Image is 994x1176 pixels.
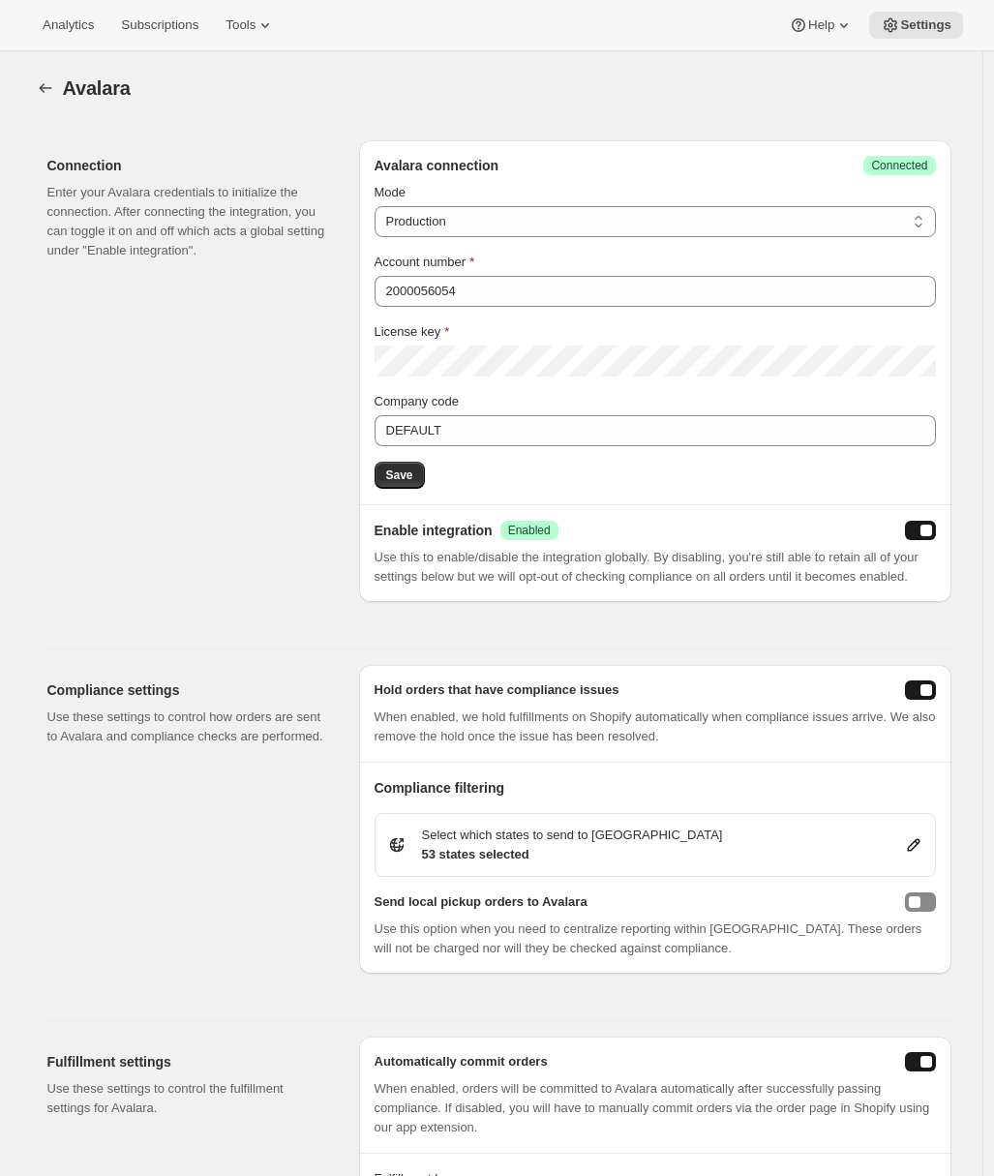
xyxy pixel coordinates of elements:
h2: Compliance settings [47,680,328,700]
p: Enter your Avalara credentials to initialize the connection. After connecting the integration, yo... [47,183,328,260]
h2: Fulfillment settings [47,1052,328,1071]
button: Subscriptions [109,12,210,39]
p: 53 states selected [422,845,723,864]
p: Use these settings to control how orders are sent to Avalara and compliance checks are performed. [47,708,328,746]
button: Analytics [31,12,105,39]
p: Use this option when you need to centralize reporting within [GEOGRAPHIC_DATA]. These orders will... [375,920,936,958]
span: License key [375,324,441,339]
span: Connected [871,158,927,173]
h4: Automatically commit orders [375,1052,548,1071]
span: Analytics [43,17,94,33]
h4: Hold orders that have compliance issues [375,680,619,700]
h2: Connection [47,156,328,175]
button: Save [375,462,425,489]
h4: Send local pickup orders to Avalara [375,892,587,912]
h2: Compliance filtering [375,778,936,798]
span: Subscriptions [121,17,198,33]
span: Avalara [63,77,131,99]
button: autoCommit [905,1052,936,1071]
span: Save [386,467,413,483]
p: Use these settings to control the fulfillment settings for Avalara. [47,1079,328,1118]
span: Tools [226,17,256,33]
span: Account number [375,255,467,269]
button: holdShopifyFulfillmentOrders [905,680,936,700]
p: When enabled, orders will be committed to Avalara automatically after successfully passing compli... [375,1079,936,1137]
h2: Enable integration [375,521,493,540]
span: Settings [900,17,951,33]
p: Use this to enable/disable the integration globally. By disabling, you're still able to retain al... [375,548,936,587]
button: Help [777,12,865,39]
input: DEFAULT [375,415,936,446]
button: Settings [869,12,963,39]
p: When enabled, we hold fulfillments on Shopify automatically when compliance issues arrive. We als... [375,708,936,746]
h2: Avalara connection [375,156,499,175]
span: Mode [375,185,407,199]
span: Help [808,17,834,33]
span: Enabled [508,523,551,538]
button: sendLocalPickupToAvalara [905,892,936,912]
p: Select which states to send to [GEOGRAPHIC_DATA] [422,826,723,845]
button: enabled [905,521,936,540]
span: Company code [375,394,459,408]
button: Tools [214,12,286,39]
